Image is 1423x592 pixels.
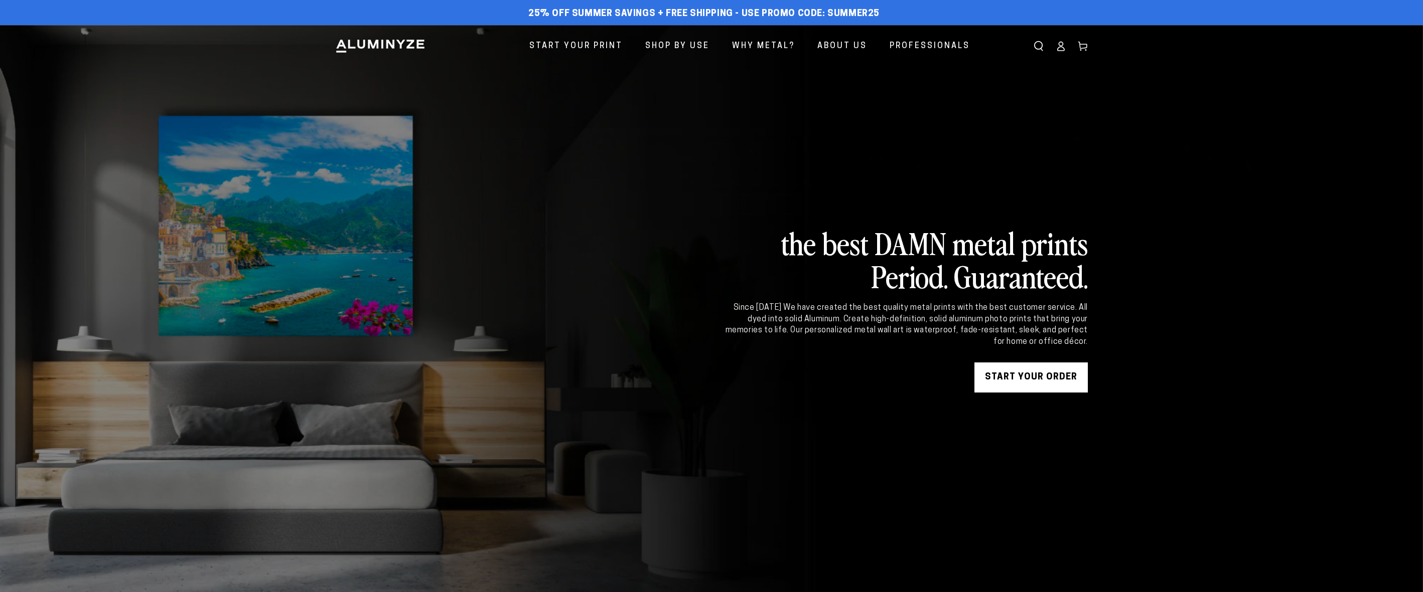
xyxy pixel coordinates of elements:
span: 25% off Summer Savings + Free Shipping - Use Promo Code: SUMMER25 [528,9,880,20]
h2: the best DAMN metal prints Period. Guaranteed. [724,226,1088,292]
span: Shop By Use [645,39,709,54]
a: START YOUR Order [974,362,1088,392]
a: Shop By Use [638,33,717,60]
span: Professionals [890,39,970,54]
span: About Us [817,39,867,54]
a: Start Your Print [522,33,630,60]
a: Why Metal? [725,33,802,60]
img: Aluminyze [335,39,425,54]
div: Since [DATE] We have created the best quality metal prints with the best customer service. All dy... [724,302,1088,347]
summary: Search our site [1028,35,1050,57]
span: Why Metal? [732,39,795,54]
a: About Us [810,33,875,60]
a: Professionals [882,33,977,60]
span: Start Your Print [529,39,623,54]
